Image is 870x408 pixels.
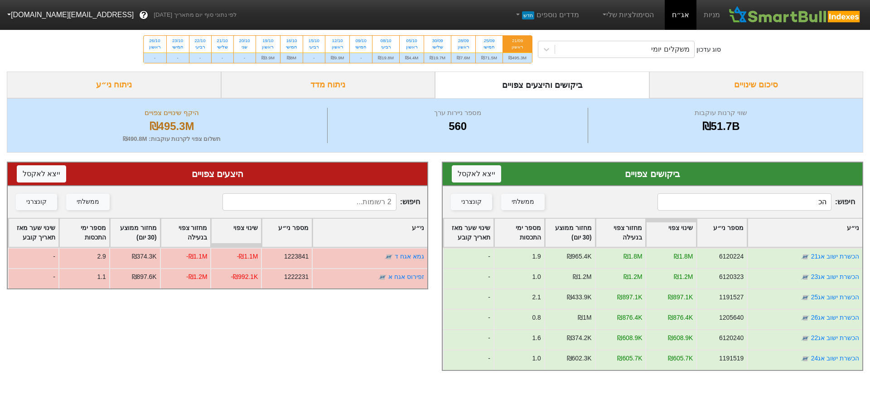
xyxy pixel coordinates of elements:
[149,44,161,50] div: ראשון
[313,219,427,247] div: Toggle SortBy
[303,53,325,63] div: -
[16,194,57,210] button: קונצרני
[330,118,585,134] div: 560
[97,252,106,261] div: 2.9
[674,272,693,282] div: ₪1.2M
[512,197,534,207] div: ממשלתי
[212,53,233,63] div: -
[59,219,109,247] div: Toggle SortBy
[19,118,325,134] div: ₪495.3M
[452,167,853,181] div: ביקושים צפויים
[503,53,532,63] div: ₪495.3M
[280,53,303,63] div: ₪8M
[508,38,527,44] div: 21/09
[443,350,493,370] div: -
[239,44,250,50] div: שני
[668,333,693,343] div: ₪608.9K
[186,272,208,282] div: -₪1.2M
[801,313,810,322] img: tase link
[430,38,445,44] div: 30/09
[161,219,211,247] div: Toggle SortBy
[451,53,475,63] div: ₪7.6M
[457,38,470,44] div: 28/09
[674,252,693,261] div: ₪1.8M
[424,53,451,63] div: ₪19.7M
[395,253,424,260] a: גמא אגח ד
[261,38,275,44] div: 19/10
[172,38,184,44] div: 23/10
[262,219,312,247] div: Toggle SortBy
[457,44,470,50] div: ראשון
[801,273,810,282] img: tase link
[617,333,642,343] div: ₪608.9K
[132,252,157,261] div: ₪374.3K
[508,44,527,50] div: ראשון
[17,165,66,182] button: ייצא לאקסל
[378,44,394,50] div: רביעי
[186,252,208,261] div: -₪1.1M
[286,38,297,44] div: 16/10
[567,333,592,343] div: ₪374.2K
[154,10,237,19] span: לפי נתוני סוף יום מתאריך [DATE]
[217,38,228,44] div: 21/10
[405,44,418,50] div: ראשון
[195,44,206,50] div: רביעי
[532,293,541,302] div: 2.1
[97,272,106,282] div: 1.1
[532,313,541,322] div: 0.8
[331,44,344,50] div: ראשון
[141,9,146,21] span: ?
[573,272,592,282] div: ₪1.2M
[350,53,372,63] div: -
[452,165,501,182] button: ייצא לאקסל
[284,252,309,261] div: 1223841
[719,252,744,261] div: 6120224
[231,272,258,282] div: -₪992.1K
[217,44,228,50] div: שלישי
[617,313,642,322] div: ₪876.4K
[17,167,418,181] div: היצעים צפויים
[378,38,394,44] div: 08/10
[801,354,810,363] img: tase link
[748,219,862,247] div: Toggle SortBy
[811,355,859,362] a: הכשרת ישוב אג24
[77,197,99,207] div: ממשלתי
[19,134,325,144] div: תשלום צפוי לקרנות עוקבות : ₪490.8M
[532,272,541,282] div: 1.0
[481,38,497,44] div: 25/09
[801,252,810,261] img: tase link
[532,354,541,363] div: 1.0
[646,219,696,247] div: Toggle SortBy
[8,268,58,288] div: -
[405,38,418,44] div: 05/10
[325,53,349,63] div: ₪9.9M
[811,253,859,260] a: הכשרת ישוב אג21
[430,44,445,50] div: שלישי
[443,288,493,309] div: -
[567,354,592,363] div: ₪602.3K
[443,248,493,268] div: -
[617,293,642,302] div: ₪897.1K
[623,252,643,261] div: ₪1.8M
[8,248,58,268] div: -
[261,44,275,50] div: ראשון
[66,194,110,210] button: ממשלתי
[355,44,367,50] div: חמישי
[331,38,344,44] div: 12/10
[167,53,189,63] div: -
[234,53,256,63] div: -
[443,309,493,329] div: -
[286,44,297,50] div: חמישי
[696,45,721,54] div: סוג עדכון
[451,194,492,210] button: קונצרני
[221,72,435,98] div: ניתוח מדד
[9,219,58,247] div: Toggle SortBy
[597,6,658,24] a: הסימולציות שלי
[590,108,851,118] div: שווי קרנות עוקבות
[443,329,493,350] div: -
[309,38,319,44] div: 15/10
[494,219,544,247] div: Toggle SortBy
[172,44,184,50] div: חמישי
[372,53,399,63] div: ₪19.8M
[811,293,859,301] a: הכשרת ישוב אג25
